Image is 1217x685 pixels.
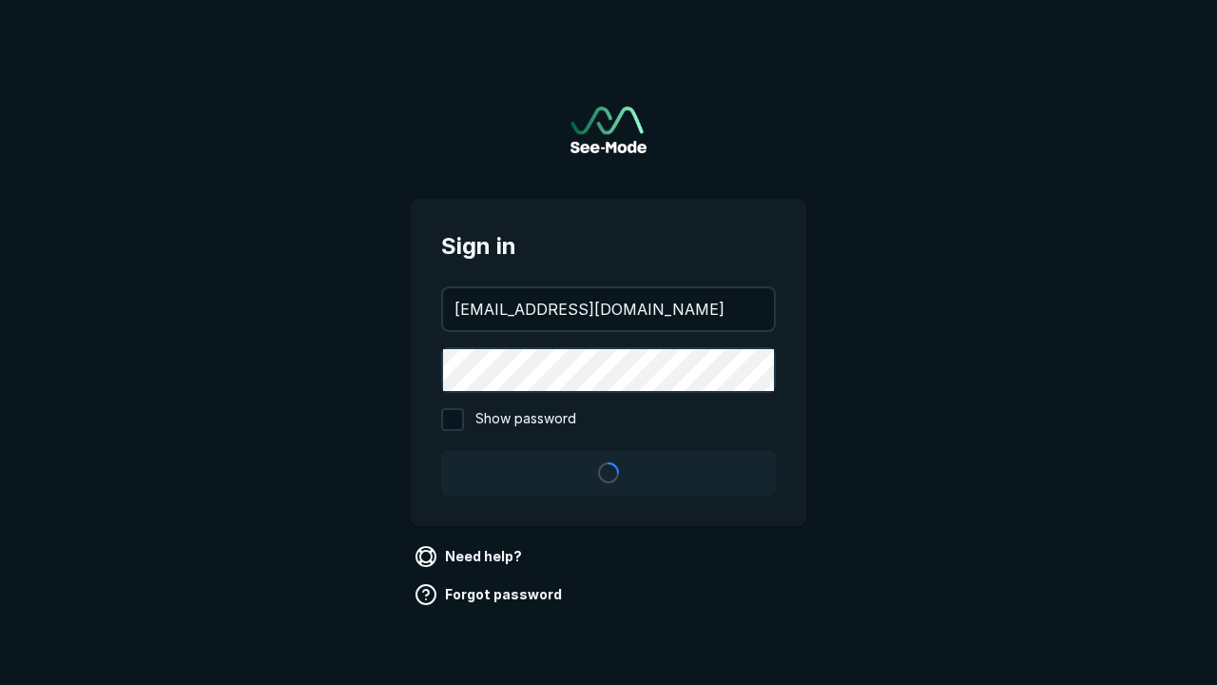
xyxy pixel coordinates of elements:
img: See-Mode Logo [570,107,647,153]
span: Show password [475,408,576,431]
a: Forgot password [411,579,570,610]
a: Need help? [411,541,530,572]
a: Go to sign in [570,107,647,153]
input: your@email.com [443,288,774,330]
span: Sign in [441,229,776,264]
